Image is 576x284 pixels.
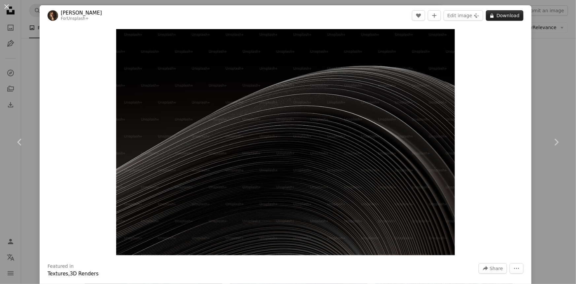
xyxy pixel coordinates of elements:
span: Share [490,264,503,273]
button: Download [486,10,524,21]
h3: Featured in [48,263,74,270]
img: a black and white photo of a curved object [116,29,455,255]
button: Add to Collection [428,10,441,21]
button: Zoom in on this image [116,29,455,255]
button: Share this image [479,263,507,274]
img: Go to Alex Shuper's profile [48,10,58,21]
a: 3D Renders [70,271,99,277]
div: For [61,16,102,21]
button: More Actions [510,263,524,274]
a: [PERSON_NAME] [61,10,102,16]
button: Edit image [444,10,483,21]
a: Unsplash+ [67,16,89,21]
span: , [68,271,70,277]
a: Textures [48,271,68,277]
button: Like [412,10,425,21]
a: Next [536,110,576,174]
